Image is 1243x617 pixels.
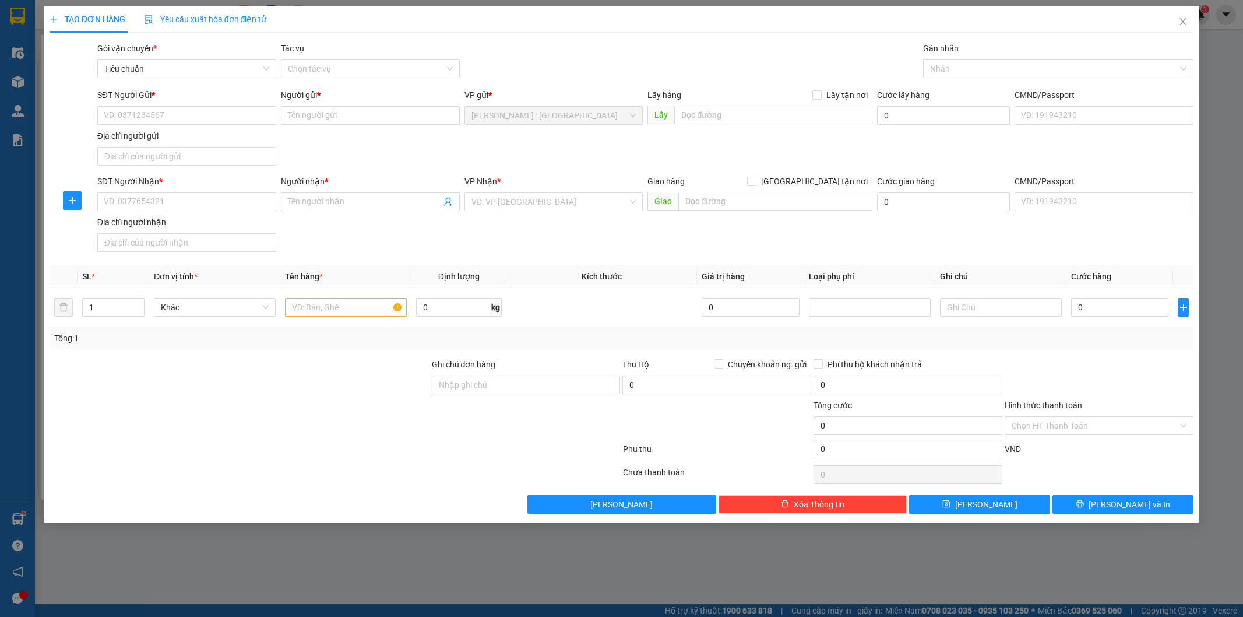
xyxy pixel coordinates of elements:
[97,175,276,188] div: SĐT Người Nhận
[702,272,745,281] span: Giá trị hàng
[940,298,1062,317] input: Ghi Chú
[97,129,276,142] div: Địa chỉ người gửi
[464,89,643,101] div: VP gửi
[877,192,1010,211] input: Cước giao hàng
[1178,17,1188,26] span: close
[154,272,198,281] span: Đơn vị tính
[432,360,496,369] label: Ghi chú đơn hàng
[1015,175,1193,188] div: CMND/Passport
[64,196,81,205] span: plus
[97,147,276,166] input: Địa chỉ của người gửi
[1005,401,1082,410] label: Hình thức thanh toán
[590,498,653,511] span: [PERSON_NAME]
[814,401,852,410] span: Tổng cước
[97,216,276,229] div: Địa chỉ người nhận
[97,44,157,53] span: Gói vận chuyển
[822,89,872,101] span: Lấy tận nơi
[104,60,269,78] span: Tiêu chuẩn
[490,298,502,317] span: kg
[1089,498,1170,511] span: [PERSON_NAME] và In
[1167,6,1199,38] button: Close
[281,44,304,53] label: Tác vụ
[471,107,636,124] span: Hồ Chí Minh : Kho Quận 12
[719,495,907,514] button: deleteXóa Thông tin
[647,192,678,211] span: Giao
[877,90,929,100] label: Cước lấy hàng
[723,358,811,371] span: Chuyển khoản ng. gửi
[647,106,674,124] span: Lấy
[438,272,480,281] span: Định lượng
[923,44,959,53] label: Gán nhãn
[443,197,453,206] span: user-add
[285,298,407,317] input: VD: Bàn, Ghế
[527,495,716,514] button: [PERSON_NAME]
[1178,303,1188,312] span: plus
[877,177,935,186] label: Cước giao hàng
[781,500,789,509] span: delete
[1005,444,1021,454] span: VND
[54,298,73,317] button: delete
[647,90,681,100] span: Lấy hàng
[281,175,460,188] div: Người nhận
[794,498,844,511] span: Xóa Thông tin
[285,272,323,281] span: Tên hàng
[1178,298,1189,317] button: plus
[50,15,58,23] span: plus
[942,500,950,509] span: save
[464,177,497,186] span: VP Nhận
[702,298,800,317] input: 0
[1015,89,1193,101] div: CMND/Passport
[281,89,460,101] div: Người gửi
[144,15,153,24] img: icon
[63,191,82,210] button: plus
[1052,495,1193,514] button: printer[PERSON_NAME] và In
[622,360,649,369] span: Thu Hộ
[50,15,125,24] span: TẠO ĐƠN HÀNG
[1071,272,1111,281] span: Cước hàng
[622,466,813,486] div: Chưa thanh toán
[1076,500,1084,509] span: printer
[97,89,276,101] div: SĐT Người Gửi
[909,495,1050,514] button: save[PERSON_NAME]
[432,376,621,394] input: Ghi chú đơn hàng
[144,15,267,24] span: Yêu cầu xuất hóa đơn điện tử
[674,106,872,124] input: Dọc đường
[54,332,480,345] div: Tổng: 1
[82,272,91,281] span: SL
[804,265,935,288] th: Loại phụ phí
[97,233,276,252] input: Địa chỉ của người nhận
[582,272,622,281] span: Kích thước
[161,299,269,316] span: Khác
[647,177,685,186] span: Giao hàng
[678,192,872,211] input: Dọc đường
[877,106,1010,125] input: Cước lấy hàng
[756,175,872,188] span: [GEOGRAPHIC_DATA] tận nơi
[955,498,1017,511] span: [PERSON_NAME]
[935,265,1066,288] th: Ghi chú
[622,443,813,463] div: Phụ thu
[823,358,927,371] span: Phí thu hộ khách nhận trả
